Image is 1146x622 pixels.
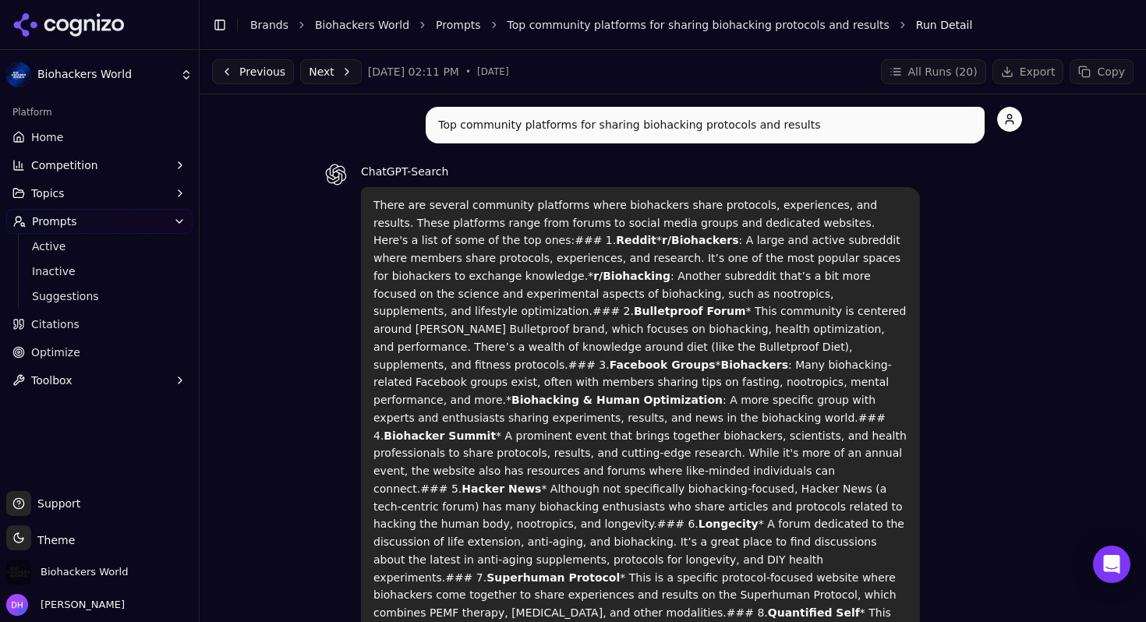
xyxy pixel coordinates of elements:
span: Biohackers World [41,565,128,579]
span: Competition [31,157,98,173]
strong: Bulletproof Forum [634,305,746,317]
a: Citations [6,312,193,337]
span: Citations [31,316,80,332]
span: Topics [31,186,65,201]
span: [DATE] [477,65,509,78]
button: Open organization switcher [6,560,128,585]
a: Inactive [26,260,174,282]
button: Prompts [6,209,193,234]
span: Suggestions [32,288,168,304]
button: Export [992,59,1064,84]
a: Optimize [6,340,193,365]
strong: Hacker News [462,482,541,495]
strong: Longecity [699,518,759,530]
span: Home [31,129,63,145]
button: Next [300,59,362,84]
span: [PERSON_NAME] [34,598,125,612]
img: Biohackers World [6,560,31,585]
strong: Biohackers [721,359,788,371]
img: Dmytro Horbyk [6,594,28,616]
strong: Quantified Self [768,606,860,619]
span: Active [32,239,168,254]
span: Prompts [32,214,77,229]
button: Open user button [6,594,125,616]
span: Support [31,496,80,511]
strong: r/Biohacking [593,270,670,282]
button: Toolbox [6,368,193,393]
strong: r/Biohackers [662,234,739,246]
a: Suggestions [26,285,174,307]
span: Optimize [31,345,80,360]
a: Brands [250,19,288,31]
a: Top community platforms for sharing biohacking protocols and results [508,17,890,33]
span: Inactive [32,263,168,279]
strong: Facebook Groups [610,359,716,371]
button: Previous [212,59,294,84]
span: Toolbox [31,373,73,388]
span: [DATE] 02:11 PM [368,64,459,80]
strong: Superhuman Protocol [486,571,620,584]
strong: Reddit [616,234,656,246]
span: Run Detail [916,17,973,33]
button: Competition [6,153,193,178]
span: Theme [31,534,75,546]
a: Biohackers World [315,17,409,33]
button: All Runs (20) [881,59,986,84]
span: ChatGPT-Search [361,165,448,178]
button: Copy [1070,59,1134,84]
a: Active [26,235,174,257]
a: Prompts [436,17,481,33]
div: Open Intercom Messenger [1093,546,1130,583]
button: Topics [6,181,193,206]
img: Biohackers World [6,62,31,87]
div: Platform [6,100,193,125]
span: • [465,65,471,78]
p: Top community platforms for sharing biohacking protocols and results [438,116,972,134]
a: Home [6,125,193,150]
nav: breadcrumb [250,17,1102,33]
span: Biohackers World [37,68,174,82]
strong: Biohacking & Human Optimization [511,394,723,406]
strong: Biohacker Summit [384,429,496,442]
